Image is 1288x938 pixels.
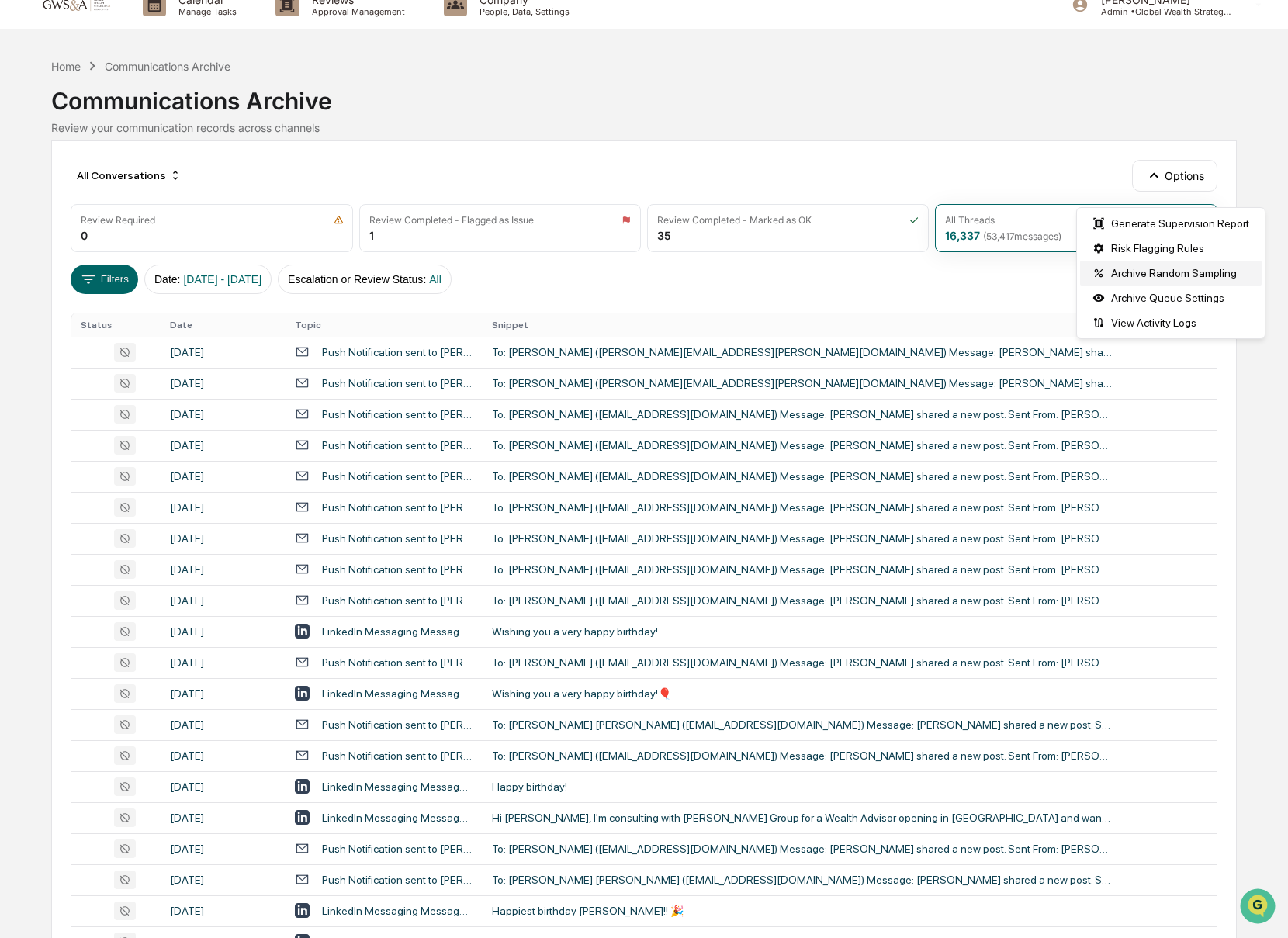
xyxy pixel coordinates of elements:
[322,718,473,731] div: Push Notification sent to [PERSON_NAME] [PERSON_NAME]
[322,781,473,793] div: LinkedIn Messaging Messages with [PERSON_NAME] Way, CFP®, AEP®, ChFC®, AIF®, CLU®, CLTC®, [PERSON...
[322,563,473,576] div: Push Notification sent to [PERSON_NAME]
[299,6,413,17] p: Approval Management
[105,60,230,73] div: Communications Archive
[16,197,28,209] div: 🖐️
[492,687,1113,700] div: Wishing you a very happy birthday!🎈
[322,749,473,762] div: Push Notification sent to [PERSON_NAME]
[492,781,1113,793] div: Happy birthday!
[945,214,995,226] div: All Threads
[113,197,125,209] div: 🗄️
[9,219,104,247] a: 🔎Data Lookup
[322,532,473,545] div: Push Notification sent to [PERSON_NAME]
[621,215,631,225] img: icon
[170,812,276,824] div: [DATE]
[1080,286,1262,310] div: Archive Queue Settings
[170,718,276,731] div: [DATE]
[170,594,276,607] div: [DATE]
[492,625,1113,638] div: Wishing you a very happy birthday!
[492,905,1113,917] div: Happiest birthday [PERSON_NAME]!! 🎉
[31,225,98,241] span: Data Lookup
[53,134,196,147] div: We're available if you need us!
[170,408,276,421] div: [DATE]
[322,439,473,452] div: Push Notification sent to [PERSON_NAME]
[170,781,276,793] div: [DATE]
[183,273,261,286] span: [DATE] - [DATE]
[467,6,577,17] p: People, Data, Settings
[170,439,276,452] div: [DATE]
[1238,887,1280,929] iframe: Open customer support
[71,313,161,337] th: Status
[170,625,276,638] div: [DATE]
[81,229,88,242] div: 0
[128,196,192,211] span: Attestations
[322,874,473,886] div: Push Notification sent to [PERSON_NAME] [PERSON_NAME]
[1132,160,1217,191] button: Options
[109,262,188,275] a: Powered byPylon
[106,189,199,217] a: 🗄️Attestations
[322,656,473,669] div: Push Notification sent to [PERSON_NAME]
[16,227,28,239] div: 🔎
[322,377,473,389] div: Push Notification sent to [PERSON_NAME]
[369,229,374,242] div: 1
[51,74,1236,115] div: Communications Archive
[322,812,473,824] div: LinkedIn Messaging Messages with [PERSON_NAME], [PERSON_NAME], CFP(R)
[170,501,276,514] div: [DATE]
[492,470,1113,483] div: To: [PERSON_NAME] ([EMAIL_ADDRESS][DOMAIN_NAME]) Message: [PERSON_NAME] shared a new post. Sent F...
[264,123,282,142] button: Start new chat
[278,265,452,294] button: Escalation or Review Status:All
[16,33,282,57] p: How can we help?
[170,470,276,483] div: [DATE]
[492,563,1113,576] div: To: [PERSON_NAME] ([EMAIL_ADDRESS][DOMAIN_NAME]) Message: [PERSON_NAME] shared a new post. Sent F...
[170,874,276,886] div: [DATE]
[170,687,276,700] div: [DATE]
[429,273,441,286] span: All
[322,408,473,421] div: Push Notification sent to [PERSON_NAME]
[483,313,1217,337] th: Snippet
[16,119,43,147] img: 1746055101610-c473b297-6a78-478c-a979-82029cc54cd1
[170,377,276,389] div: [DATE]
[170,532,276,545] div: [DATE]
[492,812,1113,824] div: Hi [PERSON_NAME], I'm consulting with [PERSON_NAME] Group for a Wealth Advisor opening in [GEOGRA...
[170,843,276,855] div: [DATE]
[1080,261,1262,286] div: Archive Random Sampling
[945,229,1061,242] div: 16,337
[40,71,256,87] input: Clear
[322,687,473,700] div: LinkedIn Messaging Messages with [PERSON_NAME] Way, CFP®, AEP®, ChFC®, AIF®, CLU®, CLTC®, [PERSON...
[492,718,1113,731] div: To: [PERSON_NAME] [PERSON_NAME] ([EMAIL_ADDRESS][DOMAIN_NAME]) Message: [PERSON_NAME] shared a ne...
[144,265,272,294] button: Date:[DATE] - [DATE]
[322,346,473,358] div: Push Notification sent to [PERSON_NAME]
[492,749,1113,762] div: To: [PERSON_NAME] ([EMAIL_ADDRESS][DOMAIN_NAME]) Message: [PERSON_NAME] shared a new post. Sent F...
[492,532,1113,545] div: To: [PERSON_NAME] ([EMAIL_ADDRESS][DOMAIN_NAME]) Message: [PERSON_NAME] shared a new post. Sent F...
[322,501,473,514] div: Push Notification sent to [PERSON_NAME]
[71,265,138,294] button: Filters
[492,377,1113,389] div: To: [PERSON_NAME] ([PERSON_NAME][EMAIL_ADDRESS][PERSON_NAME][DOMAIN_NAME]) Message: [PERSON_NAME]...
[1089,6,1233,17] p: Admin • Global Wealth Strategies Associates
[31,196,100,211] span: Preclearance
[154,263,188,275] span: Pylon
[492,874,1113,886] div: To: [PERSON_NAME] [PERSON_NAME] ([EMAIL_ADDRESS][DOMAIN_NAME]) Message: [PERSON_NAME] shared a ne...
[657,229,671,242] div: 35
[51,60,81,73] div: Home
[322,625,473,638] div: LinkedIn Messaging Messages with [PERSON_NAME], CFP®, AEP®, ChFC®, AIF®, CLU®, CLTC®, [PERSON_NAME]
[53,119,254,134] div: Start new chat
[322,843,473,855] div: Push Notification sent to [PERSON_NAME]
[71,163,188,188] div: All Conversations
[1080,211,1262,236] div: Generate Supervision Report
[1080,236,1262,261] div: Risk Flagging Rules
[492,501,1113,514] div: To: [PERSON_NAME] ([EMAIL_ADDRESS][DOMAIN_NAME]) Message: [PERSON_NAME] shared a new post. Sent F...
[286,313,482,337] th: Topic
[369,214,534,226] div: Review Completed - Flagged as Issue
[983,230,1061,242] span: ( 53,417 messages)
[51,121,1236,134] div: Review your communication records across channels
[492,346,1113,358] div: To: [PERSON_NAME] ([PERSON_NAME][EMAIL_ADDRESS][PERSON_NAME][DOMAIN_NAME]) Message: [PERSON_NAME]...
[161,313,286,337] th: Date
[492,439,1113,452] div: To: [PERSON_NAME] ([EMAIL_ADDRESS][DOMAIN_NAME]) Message: [PERSON_NAME] shared a new post. Sent F...
[492,656,1113,669] div: To: [PERSON_NAME] ([EMAIL_ADDRESS][DOMAIN_NAME]) Message: [PERSON_NAME] shared a new post. Sent F...
[170,749,276,762] div: [DATE]
[170,905,276,917] div: [DATE]
[492,408,1113,421] div: To: [PERSON_NAME] ([EMAIL_ADDRESS][DOMAIN_NAME]) Message: [PERSON_NAME] shared a new post. Sent F...
[170,656,276,669] div: [DATE]
[170,346,276,358] div: [DATE]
